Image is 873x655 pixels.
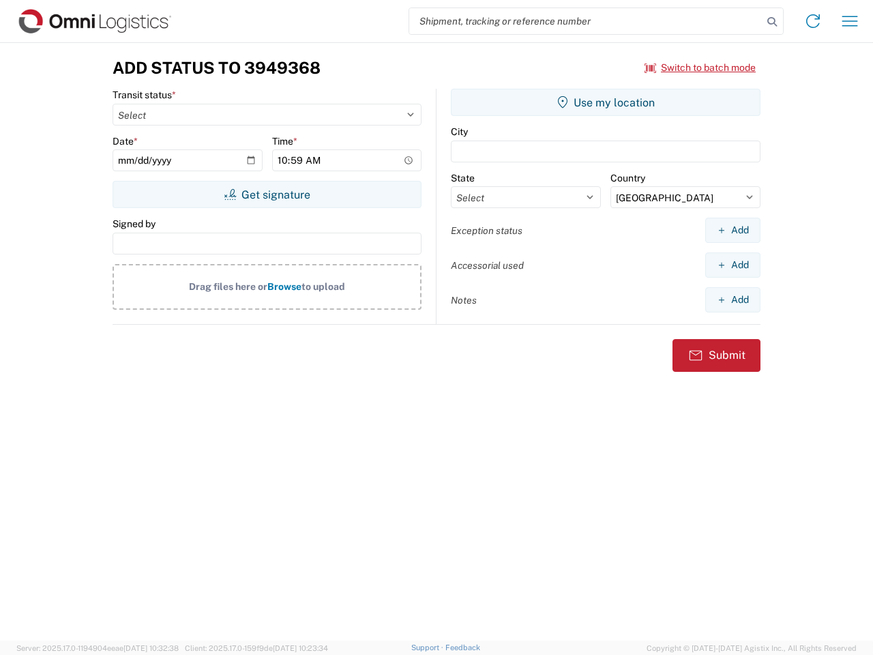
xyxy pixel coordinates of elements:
span: Drag files here or [189,281,267,292]
label: Notes [451,294,477,306]
label: Date [113,135,138,147]
button: Add [705,252,760,278]
a: Support [411,643,445,652]
label: Exception status [451,224,522,237]
label: State [451,172,475,184]
span: Copyright © [DATE]-[DATE] Agistix Inc., All Rights Reserved [647,642,857,654]
span: to upload [301,281,345,292]
button: Add [705,218,760,243]
button: Switch to batch mode [645,57,756,79]
h3: Add Status to 3949368 [113,58,321,78]
button: Use my location [451,89,760,116]
input: Shipment, tracking or reference number [409,8,763,34]
button: Submit [672,339,760,372]
button: Add [705,287,760,312]
label: Transit status [113,89,176,101]
a: Feedback [445,643,480,652]
label: Signed by [113,218,156,230]
label: Accessorial used [451,259,524,272]
button: Get signature [113,181,421,208]
span: Browse [267,281,301,292]
label: Country [610,172,645,184]
span: Client: 2025.17.0-159f9de [185,644,328,652]
span: [DATE] 10:32:38 [123,644,179,652]
span: [DATE] 10:23:34 [273,644,328,652]
label: City [451,126,468,138]
span: Server: 2025.17.0-1194904eeae [16,644,179,652]
label: Time [272,135,297,147]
